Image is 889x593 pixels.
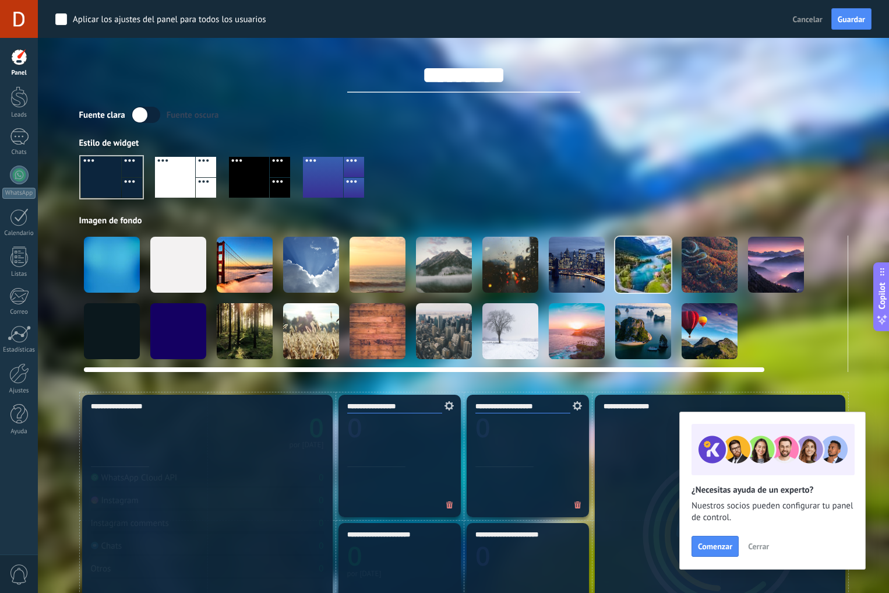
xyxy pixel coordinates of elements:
div: Fuente clara [79,110,125,121]
h2: ¿Necesitas ayuda de un experto? [692,485,853,496]
div: Fuente oscura [167,110,219,121]
span: Guardar [838,15,865,23]
span: Cerrar [748,542,769,550]
div: Calendario [2,230,36,237]
div: Estadísticas [2,346,36,354]
div: Estilo de widget [79,138,848,149]
div: Ajustes [2,387,36,395]
div: Ayuda [2,428,36,436]
div: Leads [2,111,36,119]
button: Cancelar [788,10,827,28]
div: WhatsApp [2,188,36,199]
div: Chats [2,149,36,156]
div: Imagen de fondo [79,215,848,226]
div: Listas [2,271,36,278]
button: Cerrar [743,538,774,555]
div: Aplicar los ajustes del panel para todos los usuarios [73,14,266,26]
button: Comenzar [692,536,739,557]
button: Guardar [831,8,872,30]
span: Cancelar [793,14,823,24]
div: Correo [2,308,36,316]
span: Comenzar [698,542,732,550]
span: Copilot [876,282,888,309]
div: Panel [2,69,36,77]
span: Nuestros socios pueden configurar tu panel de control. [692,500,853,524]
